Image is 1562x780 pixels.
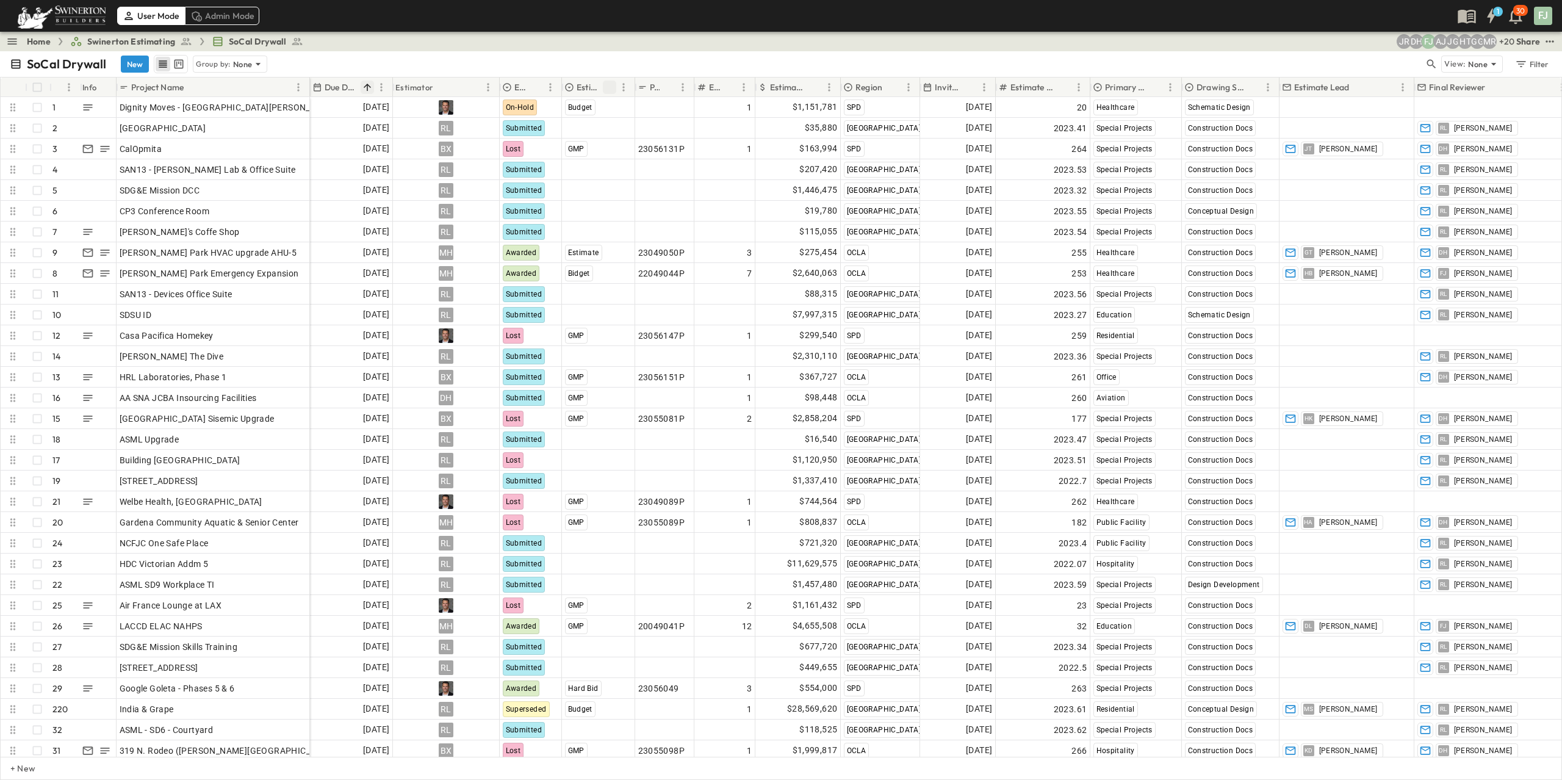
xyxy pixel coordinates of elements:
span: 259 [1071,330,1087,342]
span: 2023.53 [1054,164,1087,176]
p: 11 [52,288,59,300]
p: Estimate Amount [770,81,806,93]
p: 8 [52,267,57,280]
img: Profile Picture [439,100,453,115]
span: [PERSON_NAME] [1454,372,1513,382]
div: User Mode [117,7,185,25]
span: Schematic Design [1188,103,1251,112]
span: CP3 Conference Room [120,205,210,217]
span: Residential [1096,331,1135,340]
div: Francisco J. Sanchez (frsanchez@swinerton.com) [1421,34,1436,49]
span: Special Projects [1096,186,1153,195]
span: GT [1305,252,1313,253]
span: [DATE] [966,349,992,363]
button: Sort [530,81,543,94]
span: SDG&E Mission DCC [120,184,200,197]
div: table view [154,55,188,73]
a: Home [27,35,51,48]
span: Construction Docs [1188,165,1253,174]
span: CalOpmita [120,143,162,155]
span: RL [1440,231,1447,232]
nav: breadcrumbs [27,35,311,48]
span: 23056147P [638,330,685,342]
p: 3 [52,143,57,155]
span: 1 [747,330,752,342]
span: [DATE] [363,308,389,322]
span: [GEOGRAPHIC_DATA] [847,124,921,132]
span: 1 [747,101,752,114]
span: [PERSON_NAME] [1454,352,1513,361]
button: Menu [675,80,690,95]
span: Lost [506,145,521,153]
span: [DATE] [363,328,389,342]
span: [DATE] [966,370,992,384]
span: $367,727 [799,370,837,384]
div: MH [439,245,453,260]
p: 16 [52,392,60,404]
button: kanban view [171,57,186,71]
span: [PERSON_NAME]'s Coffe Shop [120,226,240,238]
span: Special Projects [1096,207,1153,215]
button: Menu [374,80,389,95]
button: Menu [616,80,631,95]
span: [GEOGRAPHIC_DATA] [847,186,921,195]
button: New [121,56,149,73]
span: 255 [1071,247,1087,259]
span: [DATE] [363,287,389,301]
span: Lost [506,331,521,340]
span: [DATE] [966,245,992,259]
span: [PERSON_NAME] [1454,310,1513,320]
span: Submitted [506,394,542,402]
span: [DATE] [966,162,992,176]
button: Sort [963,81,977,94]
button: 1 [1479,5,1503,27]
span: [PERSON_NAME] [1319,269,1378,278]
span: $35,880 [805,121,838,135]
span: Healthcare [1096,248,1135,257]
div: Info [80,78,117,97]
span: DH [1439,148,1448,149]
span: 260 [1071,392,1087,404]
span: $207,420 [799,162,837,176]
div: # [49,78,80,97]
button: FJ [1533,5,1553,26]
span: SPD [847,145,862,153]
span: Budget [568,103,592,112]
span: Bidget [568,269,590,278]
button: Sort [436,81,450,94]
button: Sort [361,81,374,94]
span: 2023.56 [1054,288,1087,300]
p: 6 [52,205,57,217]
button: Sort [723,81,736,94]
span: [GEOGRAPHIC_DATA] [120,122,206,134]
span: Swinerton Estimating [87,35,175,48]
span: 2023.32 [1054,184,1087,197]
div: Admin Mode [185,7,260,25]
span: OCLA [847,269,866,278]
span: GMP [568,331,585,340]
button: Menu [1261,80,1275,95]
p: Primary Market [1105,81,1147,93]
button: Sort [603,81,616,94]
div: Anthony Jimenez (anthony.jimenez@swinerton.com) [1433,34,1448,49]
span: $115,055 [799,225,837,239]
span: Education [1096,311,1132,319]
p: Due Date [325,81,358,93]
button: Sort [1351,81,1365,94]
span: $7,997,315 [793,308,838,322]
div: RL [439,287,453,302]
span: Construction Docs [1188,269,1253,278]
span: Special Projects [1096,145,1153,153]
p: 5 [52,184,57,197]
div: Jorge Garcia (jorgarcia@swinerton.com) [1445,34,1460,49]
span: 2023.36 [1054,350,1087,363]
span: SAN13 - [PERSON_NAME] Lab & Office Suite [120,164,296,176]
span: DH [1439,252,1448,253]
span: 22049044P [638,267,685,280]
p: Drawing Status [1197,81,1245,93]
span: Submitted [506,165,542,174]
p: Estimate Round [709,81,721,93]
div: Estimator [395,70,434,104]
